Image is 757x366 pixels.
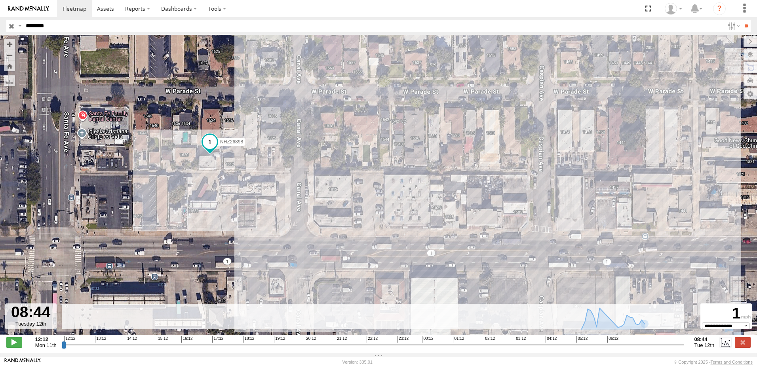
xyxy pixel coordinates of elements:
[157,336,168,343] span: 15:12
[220,139,243,145] span: NHZ26898
[6,337,22,347] label: Play/Stop
[126,336,137,343] span: 14:12
[274,336,285,343] span: 19:12
[336,336,347,343] span: 21:12
[95,336,106,343] span: 13:12
[367,336,378,343] span: 22:12
[576,336,588,343] span: 05:12
[342,360,373,364] div: Version: 305.01
[4,358,41,366] a: Visit our Website
[607,336,618,343] span: 06:12
[64,336,75,343] span: 12:12
[422,336,433,343] span: 00:12
[484,336,495,343] span: 02:12
[181,336,192,343] span: 16:12
[243,336,254,343] span: 18:12
[713,2,726,15] i: ?
[4,50,15,61] button: Zoom out
[453,336,464,343] span: 01:12
[4,61,15,71] button: Zoom Home
[212,336,223,343] span: 17:12
[735,337,751,347] label: Close
[17,20,23,32] label: Search Query
[515,336,526,343] span: 03:12
[674,360,753,364] div: © Copyright 2025 -
[4,39,15,50] button: Zoom in
[546,336,557,343] span: 04:12
[35,336,57,342] strong: 12:12
[4,75,15,86] label: Measure
[694,342,715,348] span: Tue 12th Aug 2025
[662,3,685,15] div: Zulema McIntosch
[744,88,757,99] label: Map Settings
[694,336,715,342] strong: 08:44
[305,336,316,343] span: 20:12
[8,6,49,11] img: rand-logo.svg
[702,305,751,322] div: 1
[725,20,742,32] label: Search Filter Options
[711,360,753,364] a: Terms and Conditions
[35,342,57,348] span: Mon 11th Aug 2025
[398,336,409,343] span: 23:12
